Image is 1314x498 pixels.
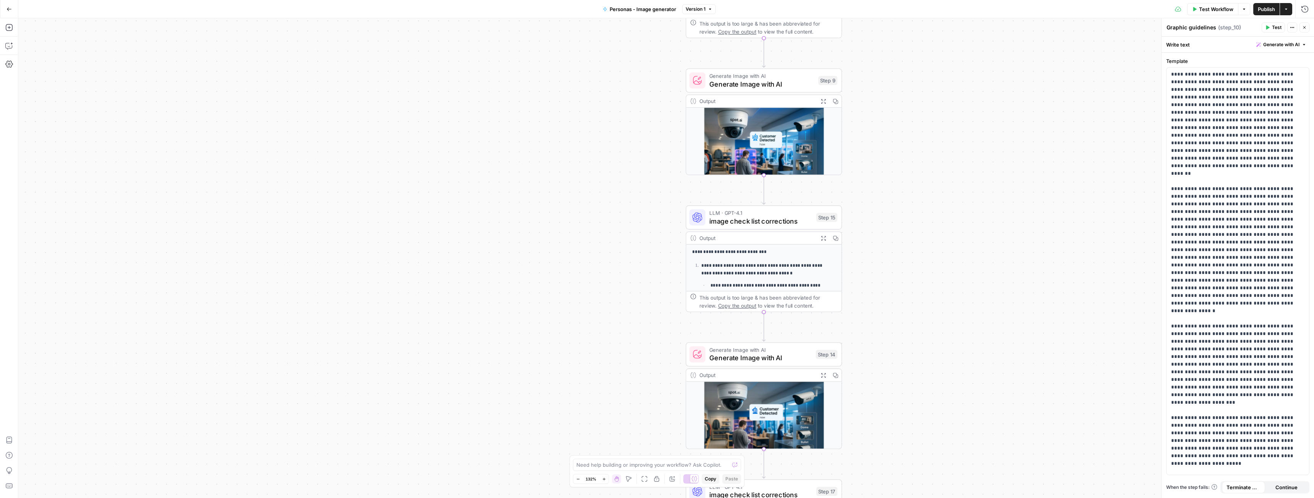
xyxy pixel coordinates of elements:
button: Test Workflow [1187,3,1238,15]
span: Paste [725,475,738,482]
img: image.webp [686,108,841,187]
span: Generate Image with AI [709,72,814,80]
span: Publish [1258,5,1275,13]
span: Generate Image with AI [709,346,812,354]
div: Step 14 [816,350,838,359]
span: Personas - Image generator [610,5,676,13]
span: LLM · GPT-4.1 [709,209,812,217]
button: Paste [722,474,741,484]
g: Edge from step_9 to step_15 [762,175,765,205]
g: Edge from step_15 to step_14 [762,312,765,342]
span: image check list corrections [709,216,812,226]
span: LLM · GPT-4.1 [709,483,812,491]
div: Output [699,234,814,242]
span: Test [1272,24,1282,31]
button: Continue [1265,481,1308,493]
span: Continue [1275,483,1298,491]
span: Copy the output [718,303,756,309]
div: This output is too large & has been abbreviated for review. to view the full content. [699,293,838,309]
img: image.webp [686,382,841,461]
div: Step 9 [818,76,837,85]
span: Version 1 [686,6,706,13]
label: Template [1166,57,1309,65]
div: Output [699,371,814,379]
div: Step 17 [816,487,837,496]
span: Copy the output [718,29,756,35]
span: Generate Image with AI [709,79,814,89]
button: Version 1 [682,4,716,14]
span: Copy [705,475,716,482]
a: When the step fails: [1166,484,1217,491]
g: Edge from step_13 to step_9 [762,38,765,68]
span: Terminate Workflow [1227,483,1261,491]
div: Output [699,97,814,105]
div: Generate Image with AIGenerate Image with AIStep 9Output [686,68,842,175]
button: Publish [1253,3,1280,15]
span: Generate Image with AI [709,353,812,363]
span: ( step_10 ) [1218,24,1241,31]
span: Generate with AI [1263,41,1299,48]
div: Generate Image with AIGenerate Image with AIStep 14Output [686,342,842,449]
button: Personas - Image generator [598,3,681,15]
div: This output is too large & has been abbreviated for review. to view the full content. [699,19,838,35]
textarea: Graphic guidelines [1167,24,1216,31]
span: Test Workflow [1199,5,1233,13]
div: Write text [1162,37,1314,52]
div: Step 15 [816,213,837,222]
button: Generate with AI [1253,40,1309,50]
button: Copy [702,474,719,484]
button: Test [1262,23,1285,32]
span: 132% [586,476,596,482]
g: Edge from step_14 to step_17 [762,449,765,479]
